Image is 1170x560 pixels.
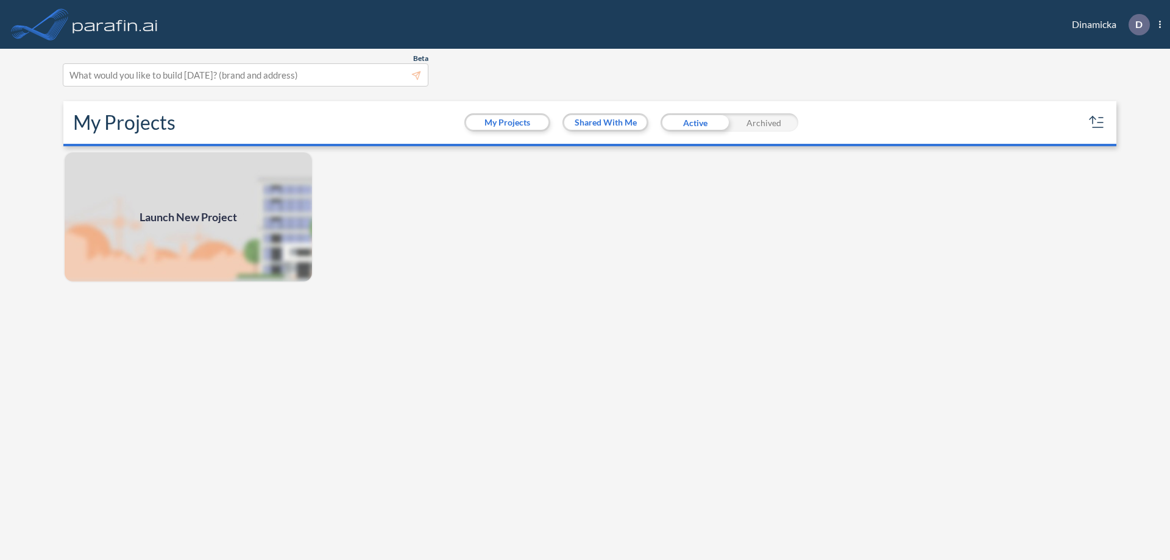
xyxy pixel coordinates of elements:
[140,209,237,225] span: Launch New Project
[1054,14,1161,35] div: Dinamicka
[63,151,313,283] a: Launch New Project
[413,54,428,63] span: Beta
[661,113,729,132] div: Active
[70,12,160,37] img: logo
[466,115,548,130] button: My Projects
[729,113,798,132] div: Archived
[63,151,313,283] img: add
[73,111,175,134] h2: My Projects
[1087,113,1107,132] button: sort
[564,115,647,130] button: Shared With Me
[1135,19,1143,30] p: D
